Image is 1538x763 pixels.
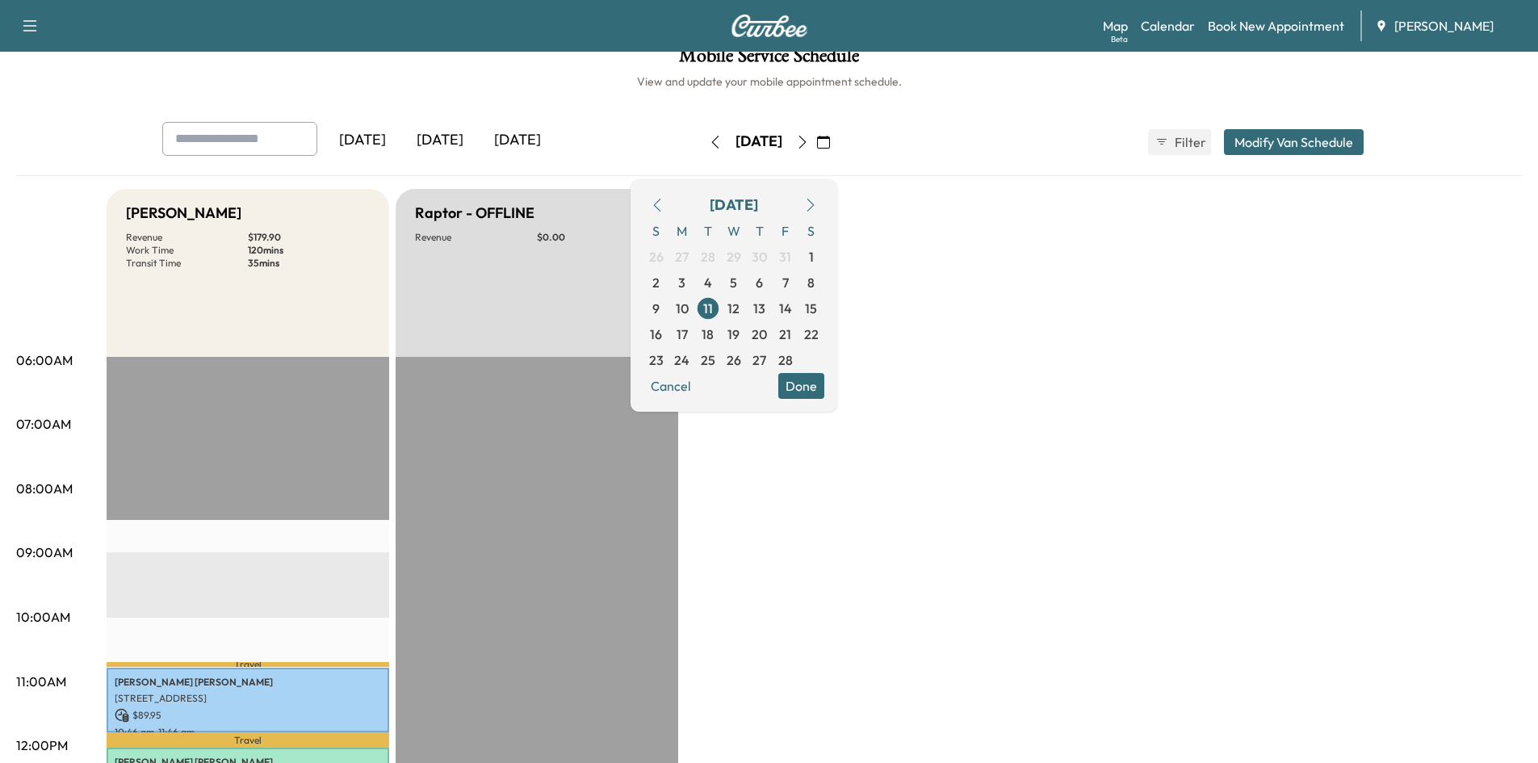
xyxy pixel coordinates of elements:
span: 14 [779,299,792,318]
span: 26 [727,350,741,370]
span: 20 [752,325,767,344]
h1: Mobile Service Schedule [16,46,1522,73]
a: Calendar [1141,16,1195,36]
span: M [669,218,695,244]
p: Revenue [415,231,537,244]
span: 1 [809,247,814,266]
button: Filter [1148,129,1211,155]
a: Book New Appointment [1208,16,1344,36]
div: [DATE] [401,122,479,159]
p: 07:00AM [16,414,71,434]
span: 17 [677,325,688,344]
span: 27 [675,247,689,266]
span: 9 [652,299,660,318]
span: 18 [702,325,714,344]
h5: [PERSON_NAME] [126,202,241,224]
p: 12:00PM [16,736,68,755]
span: 15 [805,299,817,318]
p: 10:46 am - 11:46 am [115,726,381,739]
span: 19 [727,325,740,344]
h5: Raptor - OFFLINE [415,202,534,224]
span: 6 [756,273,763,292]
span: 7 [782,273,789,292]
span: 22 [804,325,819,344]
span: S [643,218,669,244]
div: [DATE] [324,122,401,159]
span: 2 [652,273,660,292]
button: Done [778,373,824,399]
div: [DATE] [479,122,556,159]
span: W [721,218,747,244]
p: $ 89.95 [115,708,381,723]
p: Revenue [126,231,248,244]
span: 21 [779,325,791,344]
button: Cancel [643,373,698,399]
span: 13 [753,299,765,318]
span: F [773,218,798,244]
div: [DATE] [710,194,758,216]
span: 28 [701,247,715,266]
p: 11:00AM [16,672,66,691]
span: S [798,218,824,244]
div: [DATE] [735,132,782,152]
span: 28 [778,350,793,370]
span: 4 [704,273,712,292]
span: 16 [650,325,662,344]
p: Transit Time [126,257,248,270]
p: 10:00AM [16,607,70,627]
span: 11 [703,299,713,318]
p: [STREET_ADDRESS] [115,692,381,705]
span: 25 [701,350,715,370]
p: 09:00AM [16,543,73,562]
span: 31 [779,247,791,266]
span: T [747,218,773,244]
div: Beta [1111,33,1128,45]
p: 120 mins [248,244,370,257]
span: 3 [678,273,685,292]
span: 5 [730,273,737,292]
h6: View and update your mobile appointment schedule. [16,73,1522,90]
span: 26 [649,247,664,266]
p: [PERSON_NAME] [PERSON_NAME] [115,676,381,689]
span: 24 [674,350,689,370]
a: MapBeta [1103,16,1128,36]
p: $ 0.00 [537,231,659,244]
p: $ 179.90 [248,231,370,244]
span: 23 [649,350,664,370]
p: 35 mins [248,257,370,270]
span: Filter [1175,132,1204,152]
span: 27 [752,350,766,370]
span: 29 [727,247,741,266]
button: Modify Van Schedule [1224,129,1364,155]
p: Travel [107,732,389,748]
span: 10 [676,299,689,318]
p: 08:00AM [16,479,73,498]
p: 06:00AM [16,350,73,370]
span: T [695,218,721,244]
span: [PERSON_NAME] [1394,16,1494,36]
span: 30 [752,247,767,266]
span: 8 [807,273,815,292]
p: Work Time [126,244,248,257]
p: Travel [107,662,389,668]
img: Curbee Logo [731,15,808,37]
span: 12 [727,299,740,318]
